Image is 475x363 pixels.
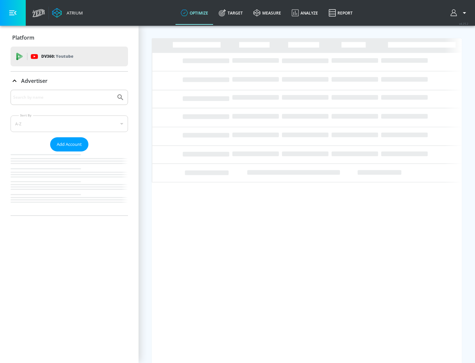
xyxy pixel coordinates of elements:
[11,28,128,47] div: Platform
[459,22,468,25] span: v 4.25.2
[175,1,213,25] a: optimize
[21,77,47,84] p: Advertiser
[213,1,248,25] a: Target
[19,113,33,117] label: Sort By
[11,47,128,66] div: DV360: Youtube
[11,90,128,215] div: Advertiser
[13,93,113,102] input: Search by name
[57,141,82,148] span: Add Account
[41,53,73,60] p: DV360:
[248,1,286,25] a: measure
[64,10,83,16] div: Atrium
[52,8,83,18] a: Atrium
[11,72,128,90] div: Advertiser
[50,137,88,151] button: Add Account
[323,1,358,25] a: Report
[12,34,34,41] p: Platform
[11,115,128,132] div: A-Z
[11,151,128,215] nav: list of Advertiser
[56,53,73,60] p: Youtube
[286,1,323,25] a: Analyze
